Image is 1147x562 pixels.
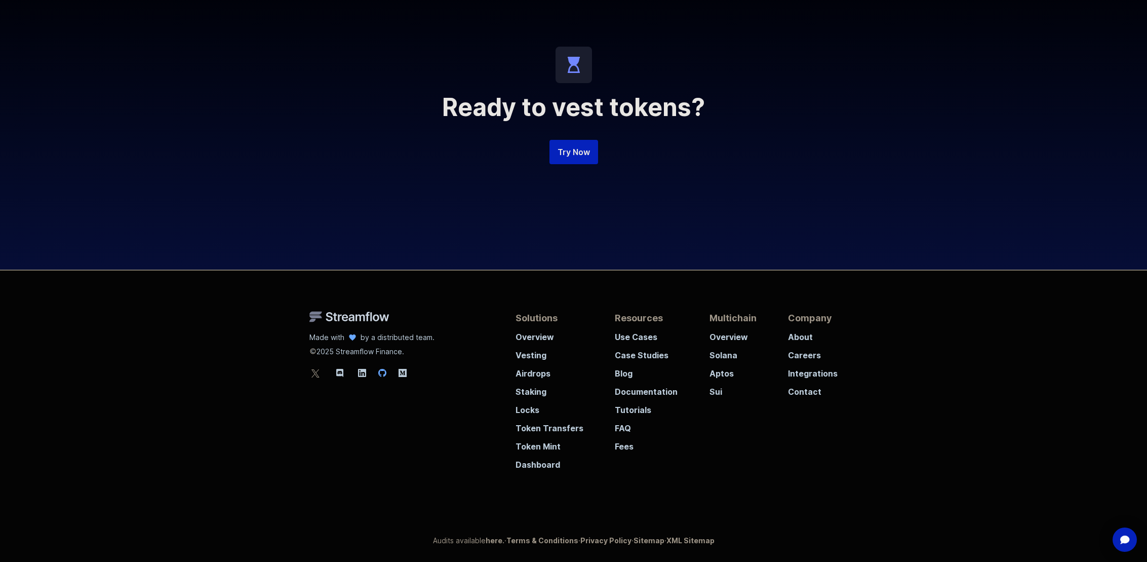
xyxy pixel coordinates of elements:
p: Multichain [709,311,757,325]
a: Documentation [615,380,678,398]
a: Fees [615,434,678,453]
a: Aptos [709,361,757,380]
a: XML Sitemap [666,536,715,545]
a: Tutorials [615,398,678,416]
a: Sitemap [634,536,664,545]
a: Solana [709,343,757,361]
a: Overview [516,325,583,343]
a: Dashboard [516,453,583,471]
a: Sui [709,380,757,398]
a: Terms & Conditions [506,536,578,545]
p: by a distributed team. [361,332,434,343]
a: Airdrops [516,361,583,380]
a: Integrations [788,361,838,380]
a: Case Studies [615,343,678,361]
a: Vesting [516,343,583,361]
img: Streamflow Logo [309,311,389,322]
div: Open Intercom Messenger [1113,528,1137,552]
a: Contact [788,380,838,398]
a: Token Transfers [516,416,583,434]
p: Company [788,311,838,325]
a: Staking [516,380,583,398]
p: 2025 Streamflow Finance. [309,343,434,357]
a: Token Mint [516,434,583,453]
a: Blog [615,361,678,380]
a: FAQ [615,416,678,434]
h2: Ready to vest tokens? [331,95,817,120]
a: Use Cases [615,325,678,343]
a: here. [486,536,504,545]
p: Resources [615,311,678,325]
p: Solutions [516,311,583,325]
p: Made with [309,332,344,343]
a: Careers [788,343,838,361]
a: Privacy Policy [580,536,631,545]
a: About [788,325,838,343]
a: Overview [709,325,757,343]
img: icon [556,47,592,83]
a: Locks [516,398,583,416]
p: Audits available · · · · [433,536,715,546]
a: Try Now [549,140,598,164]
